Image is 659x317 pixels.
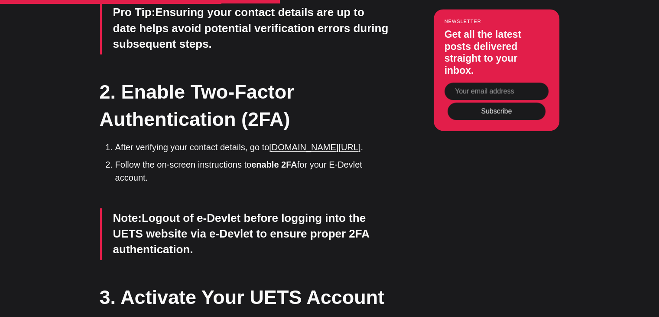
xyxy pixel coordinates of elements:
button: Subscribe [448,102,545,120]
h2: 2. Enable Two-Factor Authentication (2FA) [100,78,390,133]
li: Follow the on-screen instructions to for your E-Devlet account. [115,158,390,184]
li: After verifying your contact details, go to . [115,141,390,154]
strong: Pro Tip: [113,6,156,19]
blockquote: Logout of e-Devlet before logging into the UETS website via e-Devlet to ensure proper 2FA authent... [100,208,390,260]
input: Your email address [445,83,549,100]
blockquote: Ensuring your contact details are up to date helps avoid potential verification errors during sub... [100,2,390,54]
strong: Note: [113,211,142,225]
h3: Get all the latest posts delivered straight to your inbox. [445,29,549,77]
strong: enable 2FA [251,160,297,169]
small: Newsletter [445,19,549,24]
a: [DOMAIN_NAME][URL] [269,142,360,152]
